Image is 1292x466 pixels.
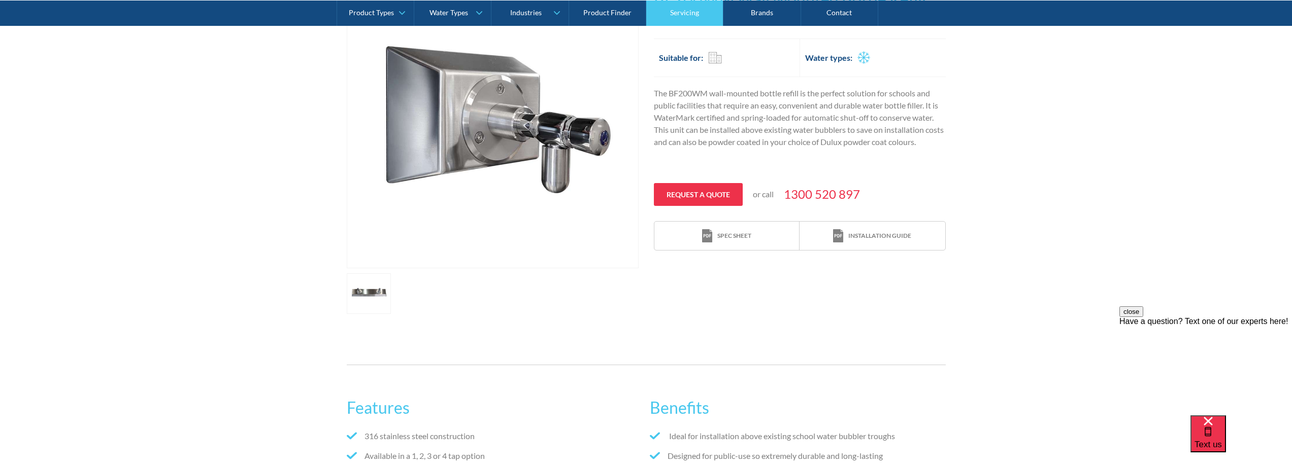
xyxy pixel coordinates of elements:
[659,52,703,64] h2: Suitable for:
[347,273,391,314] a: open lightbox
[347,396,642,420] h2: Features
[429,8,468,17] div: Water Types
[510,8,542,17] div: Industries
[1119,306,1292,428] iframe: podium webchat widget prompt
[654,222,800,250] a: print iconSpec sheet
[753,188,774,200] p: or call
[347,430,642,442] li: 316 stainless steel construction
[805,52,852,64] h2: Water types:
[650,430,945,442] li: Ideal for installation above existing school water bubbler troughs
[702,229,712,243] img: print icon
[654,87,946,148] p: The BF200WM wall-mounted bottle refill is the perfect solution for schools and public facilities ...
[1190,415,1292,466] iframe: podium webchat widget bubble
[654,156,946,168] p: ‍
[717,231,751,240] div: Spec sheet
[654,183,743,206] a: Request a quote
[650,450,945,462] li: Designed for public-use so extremely durable and long-lasting
[347,450,642,462] li: Available in a 1, 2, 3 or 4 tap option
[654,17,706,27] strong: Product Code:
[800,222,945,250] a: print iconInstallation guide
[833,229,843,243] img: print icon
[848,231,911,240] div: Installation guide
[650,396,945,420] h2: Benefits
[784,185,860,203] a: 1300 520 897
[349,8,394,17] div: Product Types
